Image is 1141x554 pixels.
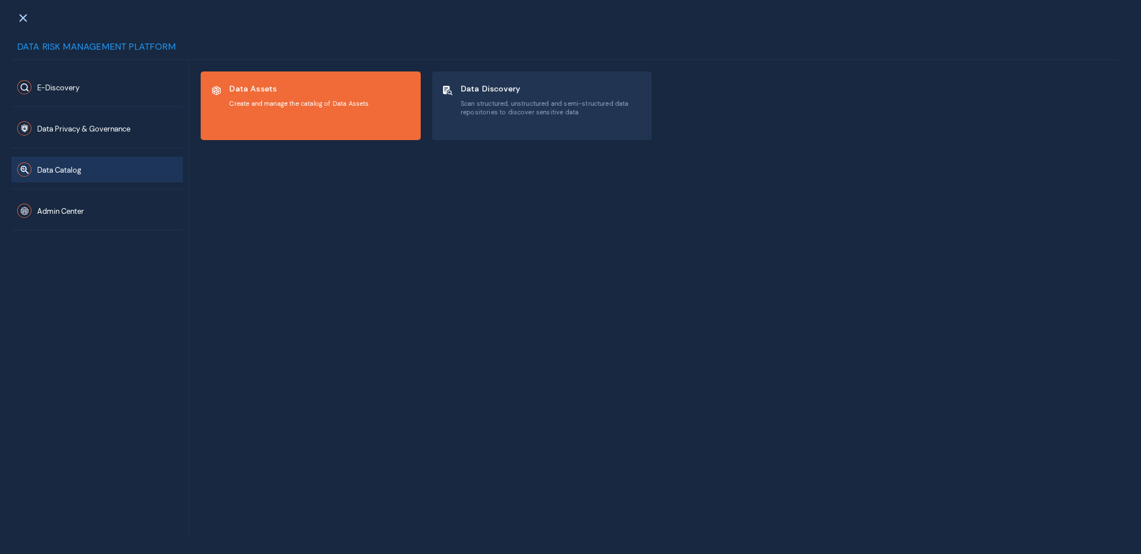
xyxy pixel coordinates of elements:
[229,99,369,107] span: Create and manage the catalog of Data Assets
[37,124,130,134] span: Data Privacy & Governance
[11,157,183,182] button: Data Catalog
[11,198,183,224] button: Admin Center
[11,115,183,141] button: Data Privacy & Governance
[11,74,183,100] button: E-Discovery
[37,206,84,216] span: Admin Center
[11,40,1118,60] div: Data Risk Management Platform
[37,83,79,93] span: E-Discovery
[461,83,643,94] span: Data Discovery
[229,83,369,94] span: Data Assets
[461,99,643,116] span: Scan structured, unstructured and semi-structured data repositories to discover sensitive data
[37,165,81,175] span: Data Catalog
